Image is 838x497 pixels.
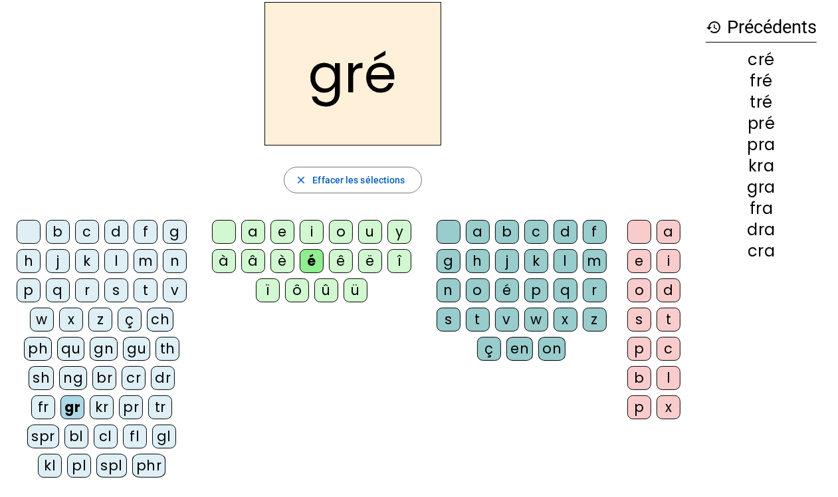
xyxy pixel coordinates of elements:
[163,249,187,273] div: n
[466,278,490,302] div: o
[627,278,651,302] div: o
[284,167,421,193] button: Effacer les sélections
[627,308,651,332] div: s
[64,425,88,448] div: bl
[437,249,461,273] div: g
[67,454,91,478] div: pl
[270,249,294,273] div: è
[90,337,118,361] div: gn
[264,2,441,146] h2: gré
[241,220,265,244] div: a
[657,337,681,361] div: c
[118,308,142,332] div: ç
[119,395,143,419] div: pr
[706,73,817,89] div: fré
[148,395,172,419] div: tr
[96,454,127,478] div: spl
[123,337,150,361] div: gu
[538,337,566,361] div: on
[92,366,116,390] div: br
[706,158,817,174] div: kra
[627,395,651,419] div: p
[583,308,607,332] div: z
[657,249,681,273] div: i
[75,278,99,302] div: r
[104,249,128,273] div: l
[88,308,112,332] div: z
[163,278,187,302] div: v
[706,137,817,153] div: pra
[583,220,607,244] div: f
[122,366,146,390] div: cr
[706,243,817,259] div: cra
[46,278,70,302] div: q
[31,395,55,419] div: fr
[38,454,62,478] div: kl
[134,220,157,244] div: f
[75,249,99,273] div: k
[24,337,52,361] div: ph
[583,249,607,273] div: m
[27,425,59,448] div: spr
[147,308,173,332] div: ch
[706,19,722,35] mat-icon: history
[163,220,187,244] div: g
[295,174,307,186] mat-icon: close
[300,249,324,273] div: é
[132,454,166,478] div: phr
[554,308,577,332] div: x
[524,220,548,244] div: c
[477,337,501,361] div: ç
[75,220,99,244] div: c
[437,278,461,302] div: n
[134,249,157,273] div: m
[152,425,176,448] div: gl
[495,308,519,332] div: v
[94,425,118,448] div: cl
[657,220,681,244] div: a
[657,278,681,302] div: d
[344,278,367,302] div: ü
[466,220,490,244] div: a
[46,249,70,273] div: j
[495,278,519,302] div: é
[270,220,294,244] div: e
[495,220,519,244] div: b
[627,366,651,390] div: b
[706,52,817,68] div: cré
[524,278,548,302] div: p
[554,220,577,244] div: d
[212,249,236,273] div: à
[387,249,411,273] div: î
[329,249,353,273] div: ê
[29,366,54,390] div: sh
[706,13,817,43] h3: Précédents
[300,220,324,244] div: i
[241,249,265,273] div: â
[134,278,157,302] div: t
[285,278,309,302] div: ô
[358,220,382,244] div: u
[706,201,817,217] div: fra
[156,337,179,361] div: th
[90,395,114,419] div: kr
[104,220,128,244] div: d
[627,337,651,361] div: p
[329,220,353,244] div: o
[437,308,461,332] div: s
[466,249,490,273] div: h
[706,94,817,110] div: tré
[506,337,533,361] div: en
[706,222,817,238] div: dra
[312,172,405,188] span: Effacer les sélections
[17,249,41,273] div: h
[314,278,338,302] div: û
[59,366,87,390] div: ng
[57,337,84,361] div: qu
[30,308,54,332] div: w
[123,425,147,448] div: fl
[151,366,175,390] div: dr
[17,278,41,302] div: p
[706,179,817,195] div: gra
[554,278,577,302] div: q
